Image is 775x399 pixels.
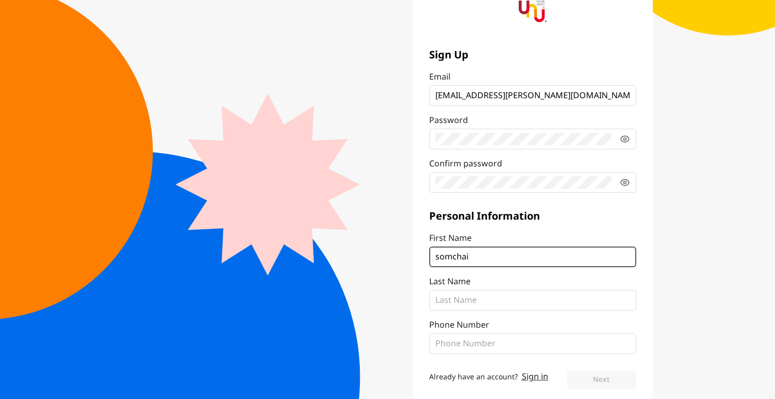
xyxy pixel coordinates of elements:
[429,275,471,288] p: Last Name
[429,158,502,170] p: Confirm password
[429,232,472,244] p: First Name
[429,209,636,224] span: Personal Information
[429,48,636,63] span: Sign Up
[435,251,630,263] input: First Name
[429,71,450,83] p: Email
[429,114,468,127] p: Password
[435,89,630,102] input: Email
[429,319,489,331] p: Phone Number
[435,337,630,350] input: Phone Number
[429,372,518,382] span: Already have an account?
[435,133,611,145] input: Password
[435,176,611,189] input: Confirm password
[435,294,630,306] input: Last Name
[522,371,548,383] a: Sign in
[567,371,636,389] button: Next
